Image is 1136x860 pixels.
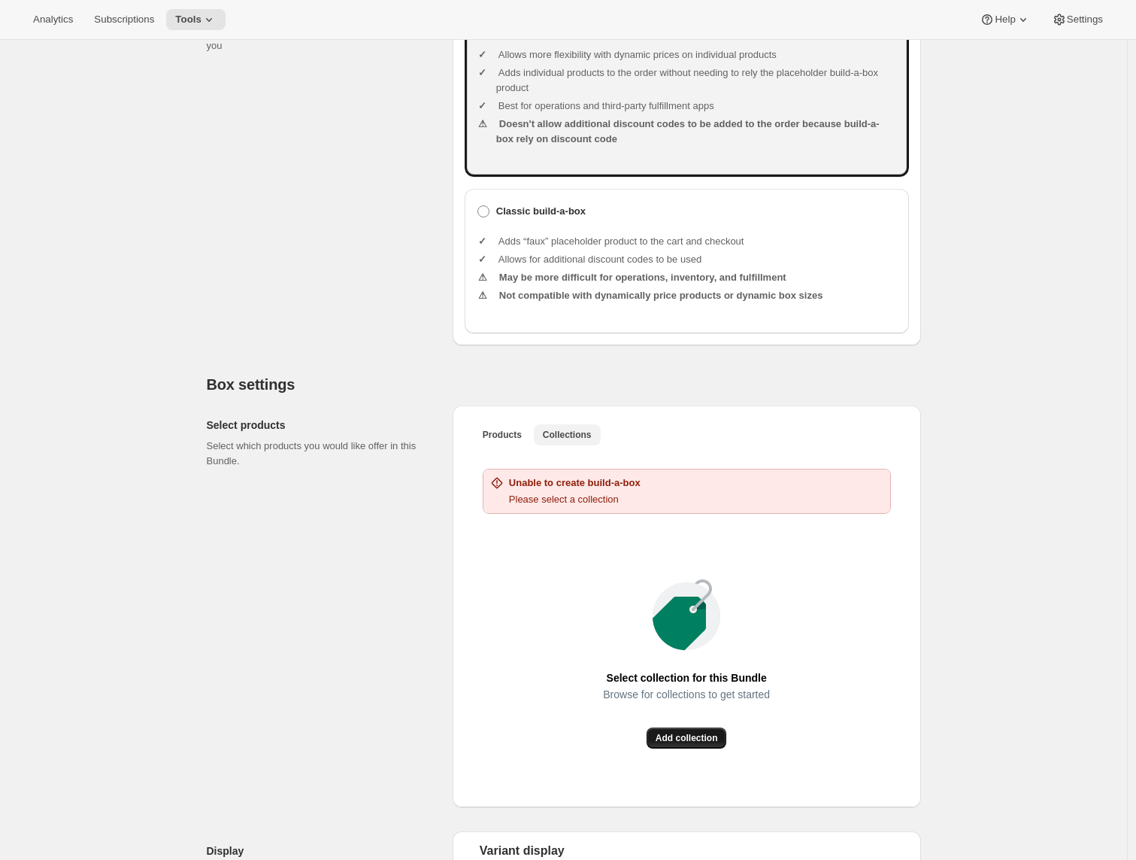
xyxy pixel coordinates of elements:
div: Variant display [465,843,909,858]
li: Doesn't allow additional discount codes to be added to the order because build-a-box rely on disc... [496,117,897,147]
button: Add collection [647,728,727,749]
p: Please select a collection [509,492,641,507]
span: Browse for collections to get started [603,684,770,705]
span: Analytics [33,14,73,26]
li: Not compatible with dynamically price products or dynamic box sizes [496,288,897,303]
button: Subscriptions [85,9,163,30]
li: May be more difficult for operations, inventory, and fulfillment [496,270,897,285]
h2: Select products [207,418,429,433]
span: Settings [1067,14,1103,26]
li: Allows for additional discount codes to be used [496,252,897,267]
span: Help [995,14,1015,26]
button: Analytics [24,9,82,30]
h2: Display [207,843,429,858]
button: Help [971,9,1039,30]
li: Allows more flexibility with dynamic prices on individual products [496,47,897,62]
button: Tools [166,9,226,30]
li: Adds “faux” placeholder product to the cart and checkout [496,234,897,249]
span: Select collection for this Bundle [607,667,767,688]
span: Products [483,429,522,441]
p: Select which products you would like offer in this Bundle. [207,439,429,469]
span: Subscriptions [94,14,154,26]
h2: Unable to create build-a-box [509,476,641,491]
button: Settings [1043,9,1112,30]
h2: Box settings [207,375,921,394]
span: Collections [543,429,592,441]
li: Adds individual products to the order without needing to rely the placeholder build-a-box product [496,65,897,96]
b: Classic build-a-box [496,205,586,217]
span: Add collection [656,732,718,744]
li: Best for operations and third-party fulfillment apps [496,99,897,114]
span: Tools [175,14,201,26]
